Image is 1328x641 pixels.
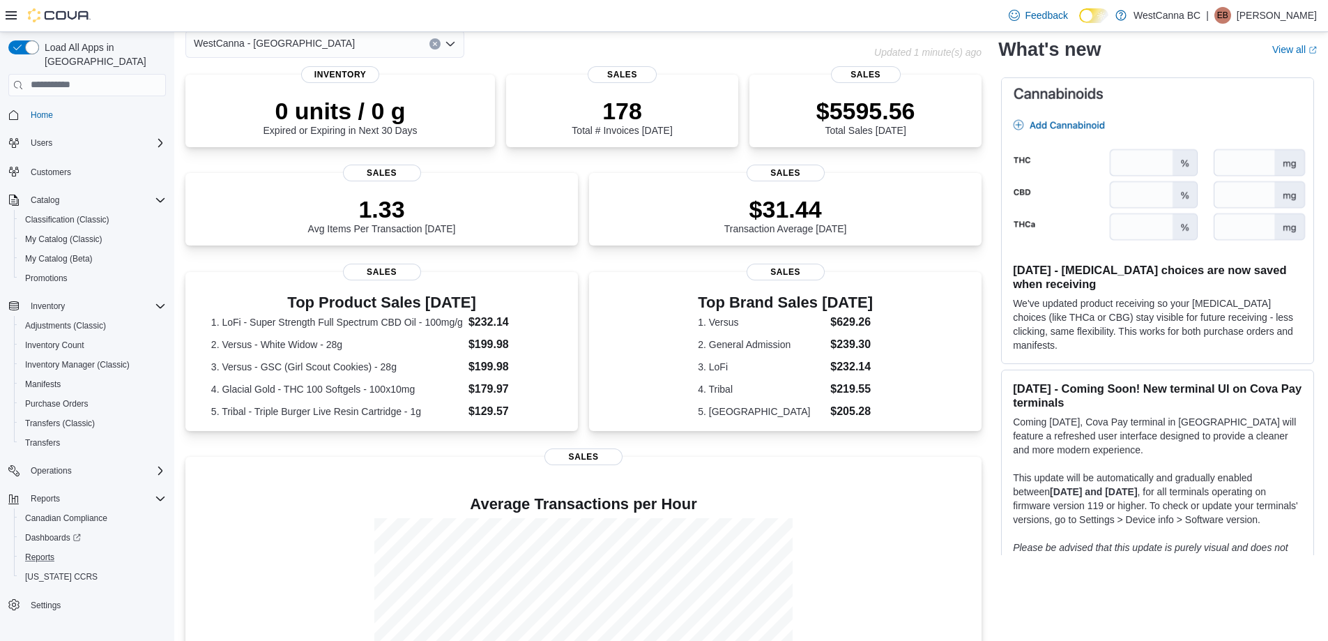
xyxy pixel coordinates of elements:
dd: $179.97 [468,381,552,398]
button: Open list of options [445,38,456,50]
button: Users [3,133,171,153]
button: [US_STATE] CCRS [14,567,171,587]
span: Classification (Classic) [20,211,166,228]
p: This update will be automatically and gradually enabled between , for all terminals operating on ... [1013,471,1302,527]
a: Settings [25,597,66,614]
div: Elisabeth Bjornson [1214,7,1231,24]
button: Customers [3,161,171,181]
button: Reports [3,489,171,508]
button: Catalog [25,192,65,209]
a: Purchase Orders [20,395,94,412]
a: View allExternal link [1272,44,1317,55]
div: Total Sales [DATE] [816,97,915,136]
span: Inventory Manager (Classic) [20,356,166,373]
h4: Average Transactions per Hour [197,496,970,513]
span: Load All Apps in [GEOGRAPHIC_DATA] [39,40,166,68]
span: Promotions [20,270,166,287]
dt: 4. Tribal [698,382,825,396]
span: My Catalog (Classic) [20,231,166,248]
span: Sales [343,165,421,181]
span: Reports [25,552,54,563]
a: Dashboards [20,529,86,546]
dt: 4. Glacial Gold - THC 100 Softgels - 100x10mg [211,382,463,396]
p: Coming [DATE], Cova Pay terminal in [GEOGRAPHIC_DATA] will feature a refreshed user interface des... [1013,415,1302,457]
span: Transfers [25,437,60,448]
p: 178 [572,97,672,125]
button: My Catalog (Classic) [14,229,171,249]
dd: $205.28 [830,403,873,420]
button: Settings [3,595,171,615]
a: Dashboards [14,528,171,548]
span: Canadian Compliance [20,510,166,527]
a: Transfers [20,435,66,451]
span: Sales [544,448,623,465]
dt: 2. General Admission [698,338,825,352]
span: Purchase Orders [20,395,166,412]
span: Classification (Classic) [25,214,109,225]
dd: $199.98 [468,359,552,375]
span: Promotions [25,273,68,284]
h3: Top Brand Sales [DATE] [698,294,873,311]
span: Sales [747,264,825,280]
dd: $232.14 [830,359,873,375]
a: Promotions [20,270,73,287]
img: Cova [28,8,91,22]
p: $5595.56 [816,97,915,125]
button: Inventory Count [14,335,171,355]
button: Canadian Compliance [14,508,171,528]
span: Customers [31,167,71,178]
dd: $629.26 [830,314,873,331]
span: My Catalog (Classic) [25,234,102,245]
a: Inventory Count [20,337,90,354]
button: My Catalog (Beta) [14,249,171,269]
span: Sales [588,66,657,83]
p: | [1206,7,1209,24]
span: Settings [31,600,61,611]
span: Transfers [20,435,166,451]
div: Avg Items Per Transaction [DATE] [308,195,456,234]
a: [US_STATE] CCRS [20,568,103,585]
span: Home [25,106,166,123]
button: Clear input [429,38,441,50]
span: Canadian Compliance [25,513,107,524]
button: Classification (Classic) [14,210,171,229]
a: Customers [25,164,77,181]
a: Manifests [20,376,66,393]
span: Manifests [25,379,61,390]
button: Transfers (Classic) [14,414,171,433]
span: Transfers (Classic) [20,415,166,432]
div: Expired or Expiring in Next 30 Days [264,97,418,136]
span: Inventory [25,298,166,315]
p: $31.44 [724,195,847,223]
span: Inventory Count [25,340,84,351]
span: Customers [25,163,166,180]
a: Transfers (Classic) [20,415,100,432]
span: Manifests [20,376,166,393]
span: My Catalog (Beta) [20,250,166,267]
button: Reports [14,548,171,567]
button: Home [3,105,171,125]
span: Inventory Manager (Classic) [25,359,130,370]
span: Inventory Count [20,337,166,354]
p: [PERSON_NAME] [1237,7,1317,24]
span: Feedback [1025,8,1068,22]
a: My Catalog (Classic) [20,231,108,248]
a: Feedback [1003,1,1074,29]
svg: External link [1308,46,1317,54]
dt: 2. Versus - White Widow - 28g [211,338,463,352]
span: Sales [343,264,421,280]
a: Classification (Classic) [20,211,115,228]
span: Sales [831,66,901,83]
dt: 1. LoFi - Super Strength Full Spectrum CBD Oil - 100mg/g [211,315,463,329]
button: Operations [25,462,77,479]
dd: $239.30 [830,336,873,353]
dt: 5. Tribal - Triple Burger Live Resin Cartridge - 1g [211,405,463,418]
span: Catalog [31,195,59,206]
span: Sales [747,165,825,181]
h3: Top Product Sales [DATE] [211,294,552,311]
dd: $129.57 [468,403,552,420]
button: Purchase Orders [14,394,171,414]
p: We've updated product receiving so your [MEDICAL_DATA] choices (like THCa or CBG) stay visible fo... [1013,296,1302,352]
button: Users [25,135,58,151]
